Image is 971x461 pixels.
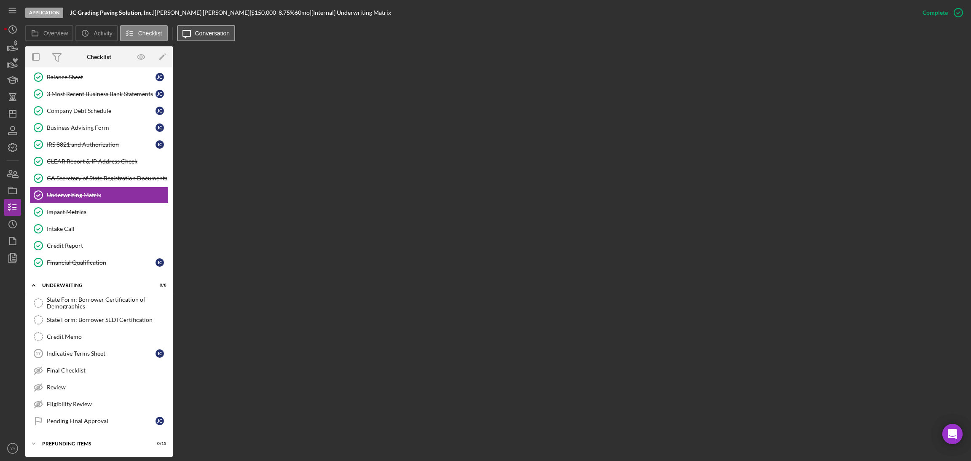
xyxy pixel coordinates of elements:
div: Prefunding Items [42,441,145,446]
div: J C [156,417,164,425]
div: J C [156,107,164,115]
a: 17Indicative Terms SheetJC [30,345,169,362]
a: Business Advising FormJC [30,119,169,136]
div: 0 / 8 [151,283,166,288]
div: State Form: Borrower Certification of Demographics [47,296,168,310]
div: J C [156,349,164,358]
div: Credit Memo [47,333,168,340]
a: Credit Report [30,237,169,254]
a: Impact Metrics [30,204,169,220]
div: [PERSON_NAME] [PERSON_NAME] | [155,9,251,16]
a: Final Checklist [30,362,169,379]
a: Company Debt ScheduleJC [30,102,169,119]
div: | [70,9,155,16]
tspan: 17 [35,351,40,356]
a: Pending Final ApprovalJC [30,413,169,429]
div: Final Checklist [47,367,168,374]
a: 3 Most Recent Business Bank StatementsJC [30,86,169,102]
a: Underwriting Matrix [30,187,169,204]
b: JC Grading Paving Solution, Inc. [70,9,153,16]
div: Credit Report [47,242,168,249]
button: Checklist [120,25,168,41]
div: 60 mo [295,9,310,16]
div: Open Intercom Messenger [942,424,963,444]
div: Indicative Terms Sheet [47,350,156,357]
a: Balance SheetJC [30,69,169,86]
div: Balance Sheet [47,74,156,80]
a: Credit Memo [30,328,169,345]
a: Intake Call [30,220,169,237]
div: Company Debt Schedule [47,107,156,114]
button: Overview [25,25,73,41]
a: State Form: Borrower SEDI Certification [30,311,169,328]
div: 8.75 % [279,9,295,16]
a: Review [30,379,169,396]
a: Eligibility Review [30,396,169,413]
a: IRS 8821 and AuthorizationJC [30,136,169,153]
div: Impact Metrics [47,209,168,215]
div: Complete [923,4,948,21]
a: State Form: Borrower Certification of Demographics [30,295,169,311]
button: Complete [914,4,967,21]
label: Conversation [195,30,230,37]
label: Checklist [138,30,162,37]
a: Financial QualificationJC [30,254,169,271]
div: Business Advising Form [47,124,156,131]
span: $150,000 [251,9,276,16]
div: Eligibility Review [47,401,168,407]
div: Underwriting Matrix [47,192,168,198]
div: J C [156,140,164,149]
div: 0 / 15 [151,441,166,446]
div: IRS 8821 and Authorization [47,141,156,148]
div: 3 Most Recent Business Bank Statements [47,91,156,97]
a: CLEAR Report & IP Address Check [30,153,169,170]
button: YA [4,440,21,457]
div: Pending Final Approval [47,418,156,424]
div: Intake Call [47,225,168,232]
div: Checklist [87,54,111,60]
label: Activity [94,30,112,37]
div: CA Secretary of State Registration Documents [47,175,168,182]
div: State Form: Borrower SEDI Certification [47,316,168,323]
div: Review [47,384,168,391]
div: CLEAR Report & IP Address Check [47,158,168,165]
div: J C [156,73,164,81]
div: Underwriting [42,283,145,288]
div: J C [156,258,164,267]
div: Application [25,8,63,18]
button: Conversation [177,25,236,41]
a: CA Secretary of State Registration Documents [30,170,169,187]
text: YA [10,446,16,451]
label: Overview [43,30,68,37]
div: J C [156,90,164,98]
div: J C [156,123,164,132]
div: Financial Qualification [47,259,156,266]
div: | [Internal] Underwriting Matrix [310,9,391,16]
button: Activity [75,25,118,41]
